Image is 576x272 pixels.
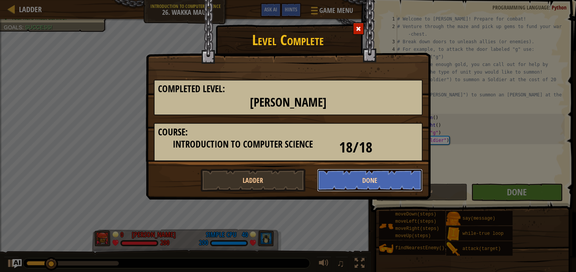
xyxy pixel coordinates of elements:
h3: Course: [158,127,418,137]
h1: Level Complete [146,28,430,48]
h3: Completed Level: [158,84,418,94]
button: Done [317,169,423,192]
button: Ladder [200,169,306,192]
h3: Introduction to Computer Science [158,139,328,149]
span: 18/18 [339,137,372,157]
h2: [PERSON_NAME] [158,96,418,109]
